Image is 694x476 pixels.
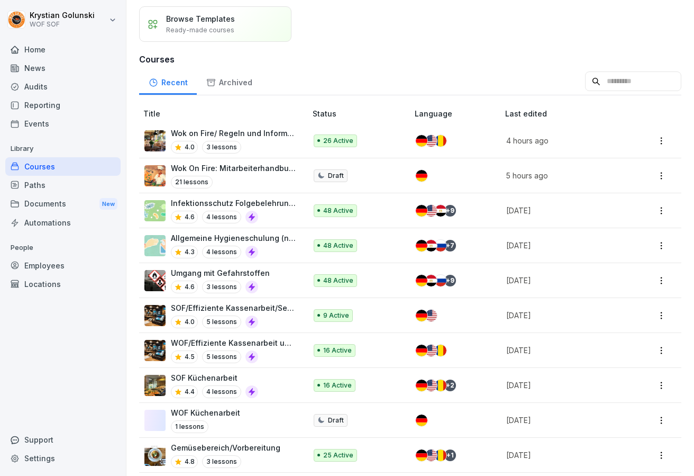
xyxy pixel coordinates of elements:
[171,176,213,188] p: 21 lessons
[416,240,427,252] img: de.svg
[328,416,344,425] p: Draft
[5,194,121,214] a: DocumentsNew
[202,455,241,468] p: 3 lessons
[144,270,166,291] img: ro33qf0i8ndaw7nkfv0stvse.png
[416,380,427,391] img: de.svg
[416,170,427,182] img: de.svg
[202,281,241,293] p: 3 lessons
[444,205,456,217] div: + 9
[185,317,195,327] p: 4.0
[171,372,258,383] p: SOF Küchenarbeit
[144,305,166,326] img: hylcge7l2zcqk2935eqvc2vv.png
[425,205,437,217] img: us.svg
[435,450,446,461] img: ro.svg
[506,170,623,181] p: 5 hours ago
[506,275,623,286] p: [DATE]
[416,205,427,217] img: de.svg
[425,450,437,461] img: us.svg
[425,135,437,147] img: us.svg
[506,345,623,356] p: [DATE]
[416,415,427,426] img: de.svg
[5,213,121,232] a: Automations
[202,141,241,154] p: 3 lessons
[144,340,166,361] img: hylcge7l2zcqk2935eqvc2vv.png
[444,240,456,252] div: + 7
[416,345,427,356] img: de.svg
[506,135,623,146] p: 4 hours ago
[328,171,344,181] p: Draft
[323,206,353,215] p: 48 Active
[139,68,197,95] a: Recent
[5,114,121,133] div: Events
[5,449,121,468] a: Settings
[425,240,437,252] img: eg.svg
[185,282,195,292] p: 4.6
[202,316,241,328] p: 5 lessons
[30,11,95,20] p: Krystian Golunski
[197,68,261,95] a: Archived
[185,142,195,152] p: 4.0
[185,352,195,362] p: 4.5
[5,157,121,176] a: Courses
[5,77,121,96] a: Audits
[435,380,446,391] img: ro.svg
[415,108,501,119] p: Language
[144,235,166,256] img: gxsnf7ygjsfsmxd96jxi4ufn.png
[144,445,166,466] img: t9bprv5h1a314rxrkj0f2e0c.png
[425,310,437,321] img: us.svg
[5,96,121,114] a: Reporting
[202,385,241,398] p: 4 lessons
[144,130,166,151] img: lr4cevy699ul5vij1e34igg4.png
[171,442,280,453] p: Gemüsebereich/Vorbereitung
[5,40,121,59] a: Home
[323,311,349,320] p: 9 Active
[505,108,636,119] p: Last edited
[323,346,352,355] p: 16 Active
[5,275,121,293] a: Locations
[5,256,121,275] a: Employees
[416,450,427,461] img: de.svg
[99,198,117,210] div: New
[506,415,623,426] p: [DATE]
[506,450,623,461] p: [DATE]
[144,165,166,186] img: frwdqtg89sszz569zmpf8cpg.png
[5,59,121,77] a: News
[171,163,296,174] p: Wok On Fire: Mitarbeiterhandbuch
[185,247,195,257] p: 4.3
[416,275,427,286] img: de.svg
[171,337,296,348] p: WOF/Effiziente Kassenarbeit und Problemlösungen
[323,381,352,390] p: 16 Active
[5,239,121,256] p: People
[166,13,235,24] p: Browse Templates
[5,140,121,157] p: Library
[5,194,121,214] div: Documents
[144,375,166,396] img: tqwtw9r94l6pcd0yz7rr6nlj.png
[506,205,623,216] p: [DATE]
[444,380,456,391] div: + 2
[435,205,446,217] img: eg.svg
[171,302,296,313] p: SOF/Effiziente Kassenarbeit/Servicearbeit und Problemlösungen
[416,310,427,321] img: de.svg
[425,275,437,286] img: eg.svg
[171,407,240,418] p: WOF Küchenarbeit
[416,135,427,147] img: de.svg
[144,200,166,221] img: tgff07aey9ahi6f4hltuk21p.png
[185,457,195,466] p: 4.8
[5,176,121,194] a: Paths
[202,246,241,258] p: 4 lessons
[313,108,410,119] p: Status
[425,345,437,356] img: us.svg
[444,450,456,461] div: + 1
[323,241,353,250] p: 48 Active
[323,276,353,285] p: 48 Active
[435,135,446,147] img: ro.svg
[323,451,353,460] p: 25 Active
[5,430,121,449] div: Support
